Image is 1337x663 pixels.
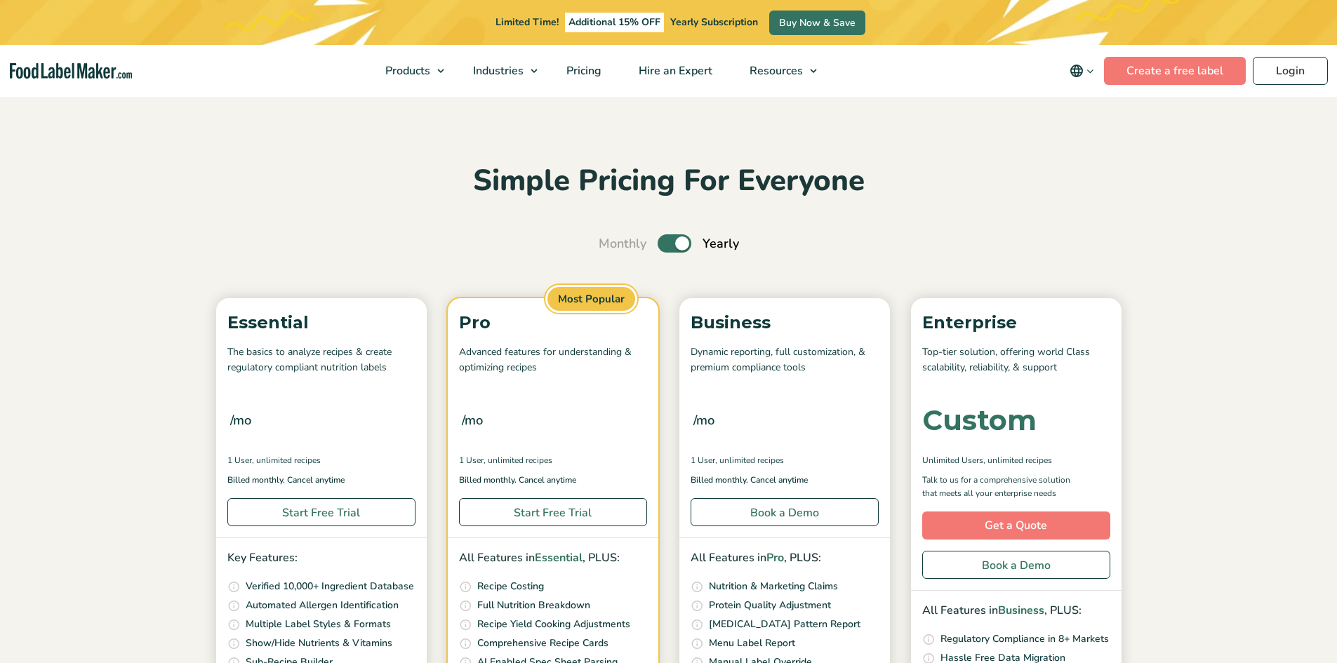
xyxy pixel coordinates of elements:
a: Book a Demo [691,498,879,526]
a: Industries [455,45,545,97]
a: Hire an Expert [620,45,728,97]
p: Top-tier solution, offering world Class scalability, reliability, & support [922,344,1110,376]
span: /mo [693,410,714,430]
p: Automated Allergen Identification [246,598,399,613]
p: Full Nutrition Breakdown [477,598,590,613]
span: Pro [766,550,784,565]
p: Billed monthly. Cancel anytime [459,474,647,487]
p: Dynamic reporting, full customization, & premium compliance tools [691,344,879,376]
a: Pricing [548,45,617,97]
p: [MEDICAL_DATA] Pattern Report [709,617,860,632]
p: Recipe Yield Cooking Adjustments [477,617,630,632]
span: Essential [535,550,583,565]
span: Additional 15% OFF [565,13,664,32]
p: Essential [227,309,415,336]
p: Pro [459,309,647,336]
p: The basics to analyze recipes & create regulatory compliant nutrition labels [227,344,415,376]
a: Products [367,45,451,97]
span: Limited Time! [495,15,559,29]
p: Enterprise [922,309,1110,336]
p: Comprehensive Recipe Cards [477,636,608,651]
a: Login [1253,57,1328,85]
p: Verified 10,000+ Ingredient Database [246,579,414,594]
span: , Unlimited Recipes [252,454,321,467]
h2: Simple Pricing For Everyone [209,162,1129,201]
span: /mo [462,410,483,430]
p: Billed monthly. Cancel anytime [227,474,415,487]
p: Menu Label Report [709,636,795,651]
div: Custom [922,406,1037,434]
a: Book a Demo [922,551,1110,579]
span: 1 User [459,454,484,467]
p: Protein Quality Adjustment [709,598,831,613]
p: Nutrition & Marketing Claims [709,579,838,594]
a: Create a free label [1104,57,1246,85]
a: Resources [731,45,824,97]
span: Yearly [703,234,739,253]
a: Start Free Trial [227,498,415,526]
span: Pricing [562,63,603,79]
span: Resources [745,63,804,79]
span: , Unlimited Recipes [983,454,1052,467]
a: Get a Quote [922,511,1110,540]
p: Multiple Label Styles & Formats [246,617,391,632]
p: Show/Hide Nutrients & Vitamins [246,636,392,651]
p: All Features in , PLUS: [459,549,647,568]
span: Yearly Subscription [670,15,758,29]
p: All Features in , PLUS: [691,549,879,568]
p: Talk to us for a comprehensive solution that meets all your enterprise needs [922,474,1084,500]
p: All Features in , PLUS: [922,602,1110,620]
span: Unlimited Users [922,454,983,467]
span: , Unlimited Recipes [715,454,784,467]
span: 1 User [691,454,715,467]
span: , Unlimited Recipes [484,454,552,467]
span: Industries [469,63,525,79]
a: Start Free Trial [459,498,647,526]
span: Monthly [599,234,646,253]
span: Most Popular [545,285,637,314]
p: Advanced features for understanding & optimizing recipes [459,344,647,376]
p: Billed monthly. Cancel anytime [691,474,879,487]
p: Key Features: [227,549,415,568]
span: Hire an Expert [634,63,714,79]
p: Recipe Costing [477,579,544,594]
span: 1 User [227,454,252,467]
label: Toggle [658,234,691,253]
span: /mo [230,410,251,430]
span: Business [998,603,1044,618]
p: Regulatory Compliance in 8+ Markets [940,631,1109,647]
span: Products [381,63,432,79]
p: Business [691,309,879,336]
a: Buy Now & Save [769,11,865,35]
